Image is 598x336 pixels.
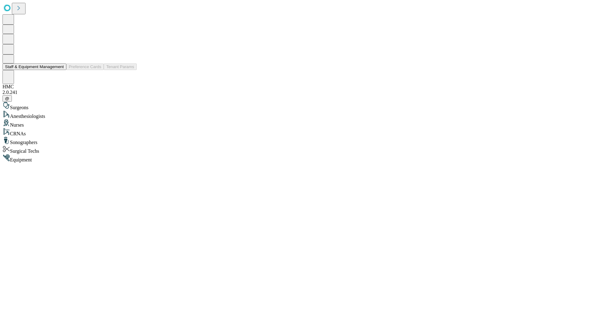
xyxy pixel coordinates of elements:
[2,145,596,154] div: Surgical Techs
[2,119,596,128] div: Nurses
[2,90,596,95] div: 2.0.241
[104,63,137,70] button: Tenant Params
[2,63,66,70] button: Staff & Equipment Management
[2,154,596,163] div: Equipment
[2,137,596,145] div: Sonographers
[2,84,596,90] div: HMC
[2,128,596,137] div: CRNAs
[2,102,596,110] div: Surgeons
[5,96,9,101] span: @
[2,110,596,119] div: Anesthesiologists
[2,95,12,102] button: @
[66,63,104,70] button: Preference Cards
